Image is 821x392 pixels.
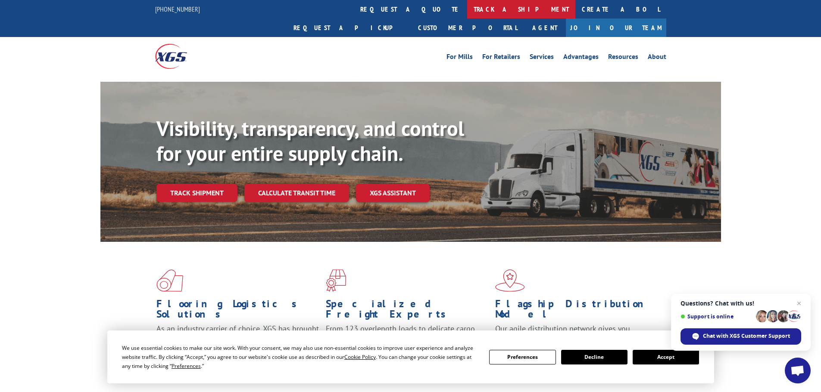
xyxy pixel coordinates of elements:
img: xgs-icon-flagship-distribution-model-red [495,269,525,292]
span: Support is online [681,313,753,320]
a: For Retailers [482,53,520,63]
a: XGS ASSISTANT [356,184,430,202]
h1: Flagship Distribution Model [495,299,658,324]
a: Services [530,53,554,63]
div: Cookie Consent Prompt [107,330,714,383]
a: Track shipment [156,184,237,202]
h1: Specialized Freight Experts [326,299,489,324]
a: Join Our Team [566,19,666,37]
a: Advantages [563,53,599,63]
div: We use essential cookies to make our site work. With your consent, we may also use non-essential ... [122,343,479,370]
a: Calculate transit time [244,184,349,202]
a: Customer Portal [412,19,524,37]
p: From 123 overlength loads to delicate cargo, our experienced staff knows the best way to move you... [326,324,489,362]
span: Chat with XGS Customer Support [681,328,801,345]
span: As an industry carrier of choice, XGS has brought innovation and dedication to flooring logistics... [156,324,319,354]
img: xgs-icon-total-supply-chain-intelligence-red [156,269,183,292]
img: xgs-icon-focused-on-flooring-red [326,269,346,292]
span: Chat with XGS Customer Support [703,332,790,340]
button: Accept [633,350,699,364]
a: Open chat [785,358,811,383]
span: Preferences [172,362,201,370]
button: Preferences [489,350,556,364]
span: Cookie Policy [344,353,376,361]
a: Resources [608,53,638,63]
button: Decline [561,350,627,364]
h1: Flooring Logistics Solutions [156,299,319,324]
span: Our agile distribution network gives you nationwide inventory management on demand. [495,324,654,344]
span: Questions? Chat with us! [681,300,801,307]
a: Agent [524,19,566,37]
b: Visibility, transparency, and control for your entire supply chain. [156,115,464,167]
a: [PHONE_NUMBER] [155,5,200,13]
a: Request a pickup [287,19,412,37]
a: For Mills [446,53,473,63]
a: About [648,53,666,63]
